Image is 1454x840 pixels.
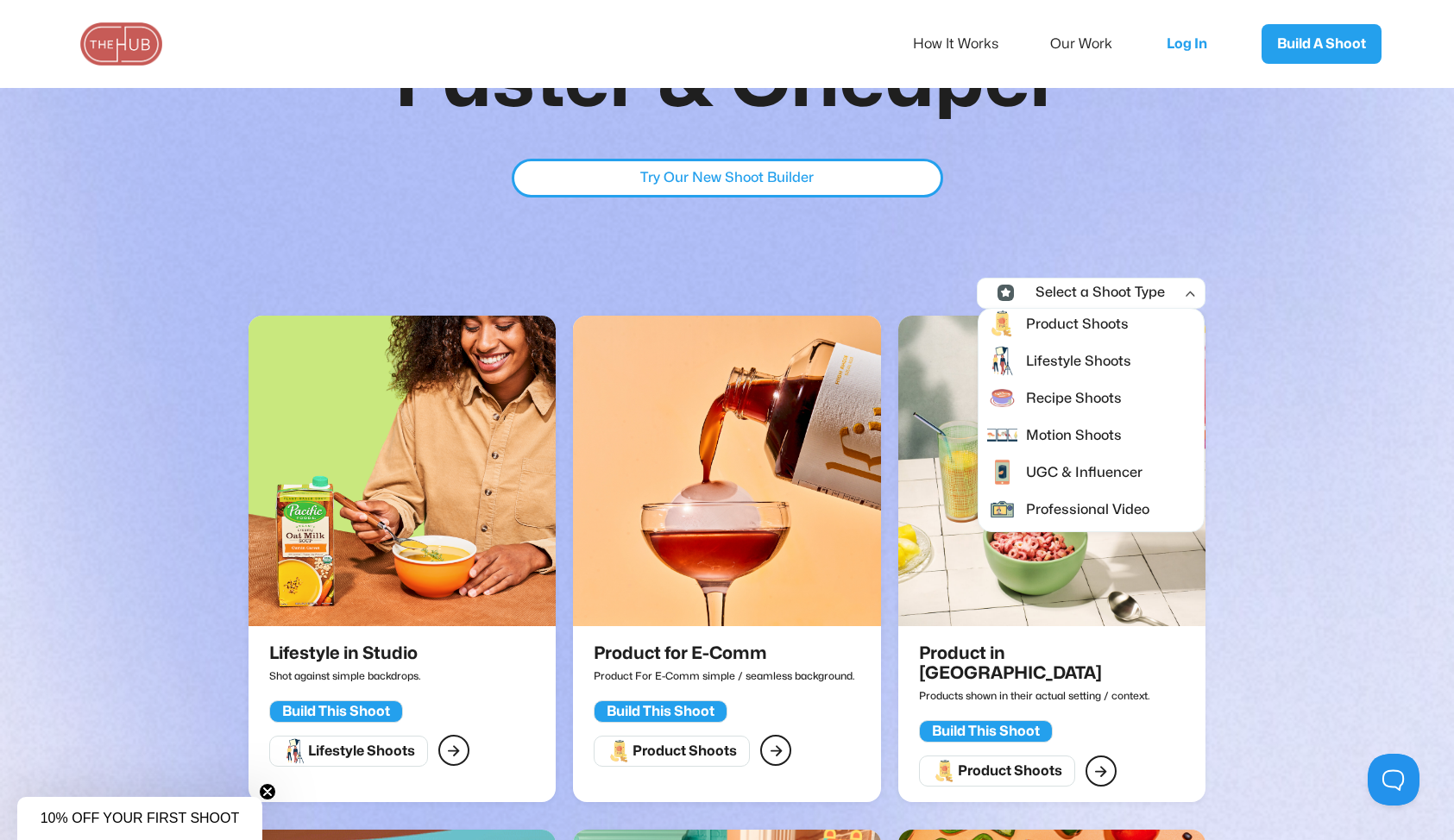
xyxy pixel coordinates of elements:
[259,783,276,800] button: Close teaser
[249,316,556,626] img: Lifestyle in Studio
[1021,285,1165,301] div: Select a Shoot Type
[998,285,1014,301] img: Icon Select Category - Localfinder X Webflow Template
[979,494,1158,524] a: Professional Video
[958,762,1062,780] div: Product Shoots
[979,309,1137,339] a: Product Shoots
[594,663,855,687] p: Product For E-Comm simple / seamless background.
[573,316,880,643] a: Product for E-Comm
[269,643,418,663] h2: Lifestyle in Studio
[1022,461,1142,483] div: UGC & Influencer
[1184,285,1197,301] div: 
[913,26,1022,62] a: How It Works
[979,457,1151,487] a: UGC & Influencer
[249,316,556,643] a: Lifestyle in Studio
[770,739,783,762] div: 
[269,663,425,687] p: Shot against simple backdrops.
[17,797,262,840] div: 10% OFF YOUR FIRST SHOOTClose teaser
[760,735,791,766] a: 
[979,420,1130,450] a: Motion Shoots
[898,316,1205,626] img: Product in Situ
[41,811,240,825] span: 10% OFF YOUR FIRST SHOOT
[1086,755,1117,787] a: 
[919,683,1193,707] p: Products shown in their actual setting / context.
[633,743,737,760] div: Product Shoots
[438,735,469,766] a: 
[978,308,1205,532] nav: Icon Select Category - Localfinder X Webflow TemplateSelect a Shoot Type
[979,346,1140,376] a: Lifestyle Shoots
[1022,423,1122,446] div: Motion Shoots
[979,383,1130,413] a: Recipe Shoots
[573,316,880,626] img: Product for E-Comm
[512,159,943,197] a: Try Our New Shoot Builder
[594,643,847,663] h2: Product for E-Comm
[978,279,1271,308] div: Icon Select Category - Localfinder X Webflow TemplateSelect a Shoot Type
[1022,349,1131,372] div: Lifestyle Shoots
[269,696,403,723] a: Build This Shoot
[594,696,727,723] a: Build This Shoot
[1022,312,1129,335] div: Product Shoots
[607,703,714,720] div: Build This Shoot
[1149,16,1236,72] a: Log In
[1262,24,1382,64] a: Build A Shoot
[1368,754,1419,806] iframe: Toggle Customer Support
[1050,26,1136,62] a: Our Work
[898,316,1205,643] a: Product in Situ
[282,738,308,764] img: Lifestyle Shoots
[919,643,1185,684] h2: Product in [GEOGRAPHIC_DATA]
[932,758,958,784] img: Product Shoots
[607,738,633,764] img: Product Shoots
[308,743,415,760] div: Lifestyle Shoots
[1094,760,1107,782] div: 
[640,166,814,189] div: Try Our New Shoot Builder
[1022,386,1122,409] div: Recipe Shoots
[447,739,460,762] div: 
[1022,498,1149,520] div: Professional Video
[932,723,1040,740] div: Build This Shoot
[282,703,390,720] div: Build This Shoot
[919,716,1053,743] a: Build This Shoot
